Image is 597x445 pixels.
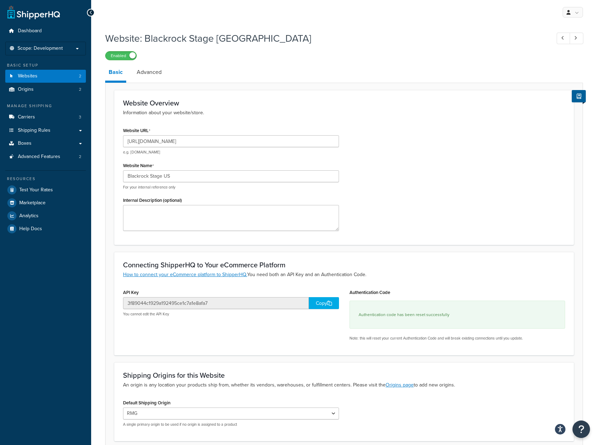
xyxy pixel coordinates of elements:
[5,184,86,196] a: Test Your Rates
[123,290,139,295] label: API Key
[5,62,86,68] div: Basic Setup
[5,222,86,235] a: Help Docs
[350,290,390,295] label: Authentication Code
[123,163,154,169] label: Website Name
[123,422,339,427] p: A single primary origin to be used if no origin is assigned to a product
[18,46,63,52] span: Scope: Development
[79,114,81,120] span: 3
[5,70,86,83] li: Websites
[18,73,38,79] span: Websites
[105,32,544,45] h1: Website: Blackrock Stage [GEOGRAPHIC_DATA]
[5,150,86,163] a: Advanced Features2
[5,124,86,137] a: Shipping Rules
[350,336,565,341] p: Note: this will reset your current Authentication Code and will break existing connections until ...
[18,28,42,34] span: Dashboard
[19,200,46,206] span: Marketplace
[133,64,165,81] a: Advanced
[18,114,35,120] span: Carriers
[123,185,339,190] p: For your internal reference only
[106,52,136,60] label: Enabled
[105,64,126,83] a: Basic
[19,187,53,193] span: Test Your Rates
[18,141,32,146] span: Boxes
[572,90,586,102] button: Show Help Docs
[5,176,86,182] div: Resources
[79,154,81,160] span: 2
[18,87,34,93] span: Origins
[123,271,247,278] a: How to connect your eCommerce platform to ShipperHQ.
[386,381,414,389] a: Origins page
[5,137,86,150] a: Boxes
[5,150,86,163] li: Advanced Features
[5,111,86,124] a: Carriers3
[123,400,170,405] label: Default Shipping Origin
[5,103,86,109] div: Manage Shipping
[123,99,565,107] h3: Website Overview
[5,210,86,222] a: Analytics
[5,83,86,96] a: Origins2
[123,109,565,117] p: Information about your website/store.
[557,33,570,44] a: Previous Record
[5,111,86,124] li: Carriers
[5,197,86,209] a: Marketplace
[570,33,583,44] a: Next Record
[5,83,86,96] li: Origins
[18,154,60,160] span: Advanced Features
[309,297,339,309] div: Copy
[79,87,81,93] span: 2
[123,311,339,317] p: You cannot edit the API Key
[5,70,86,83] a: Websites2
[572,420,590,438] button: Open Resource Center
[123,150,339,155] p: e.g. [DOMAIN_NAME]
[123,128,150,133] label: Website URL
[123,381,565,389] p: An origin is any location your products ship from, whether its vendors, warehouses, or fulfillmen...
[123,371,565,379] h3: Shipping Origins for this Website
[5,25,86,37] a: Dashboard
[79,73,81,79] span: 2
[123,198,182,203] label: Internal Description (optional)
[359,311,449,318] small: Authentication code has been reset successfully
[18,128,50,133] span: Shipping Rules
[123,271,565,279] p: You need both an API Key and an Authentication Code.
[19,226,42,232] span: Help Docs
[123,261,565,269] h3: Connecting ShipperHQ to Your eCommerce Platform
[19,213,39,219] span: Analytics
